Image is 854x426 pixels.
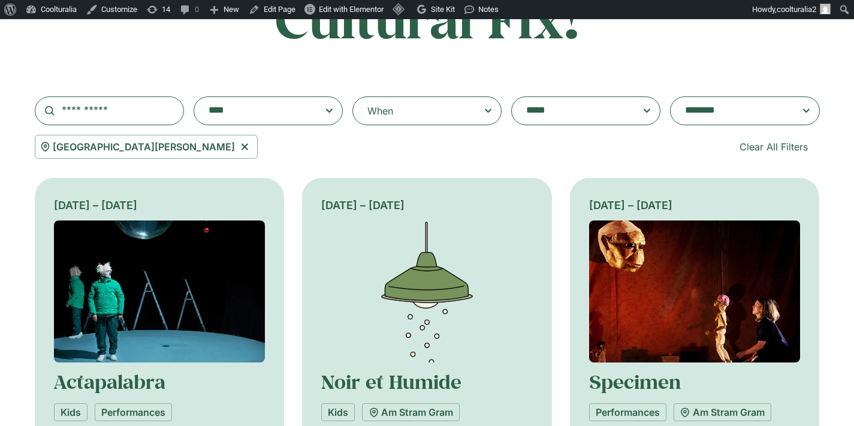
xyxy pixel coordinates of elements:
[728,135,820,159] a: Clear All Filters
[589,197,801,213] div: [DATE] – [DATE]
[321,197,533,213] div: [DATE] – [DATE]
[589,369,681,394] a: Specimen
[589,220,801,362] img: Coolturalia - Spécimen
[589,403,666,421] a: Performances
[674,403,771,421] a: Am Stram Gram
[740,140,808,154] span: Clear All Filters
[367,104,393,118] div: When
[777,5,816,14] span: coolturalia2
[362,403,460,421] a: Am Stram Gram
[53,140,235,154] span: [GEOGRAPHIC_DATA][PERSON_NAME]
[54,369,165,394] a: Actapalabra
[319,5,384,14] span: Edit with Elementor
[54,220,265,362] img: Coolturalia - Actapalabra
[209,102,304,119] textarea: Search
[431,5,455,14] span: Site Kit
[54,403,87,421] a: Kids
[321,369,461,394] a: Noir et Humide
[95,403,172,421] a: Performances
[321,403,355,421] a: Kids
[685,102,781,119] textarea: Search
[54,197,265,213] div: [DATE] – [DATE]
[526,102,622,119] textarea: Search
